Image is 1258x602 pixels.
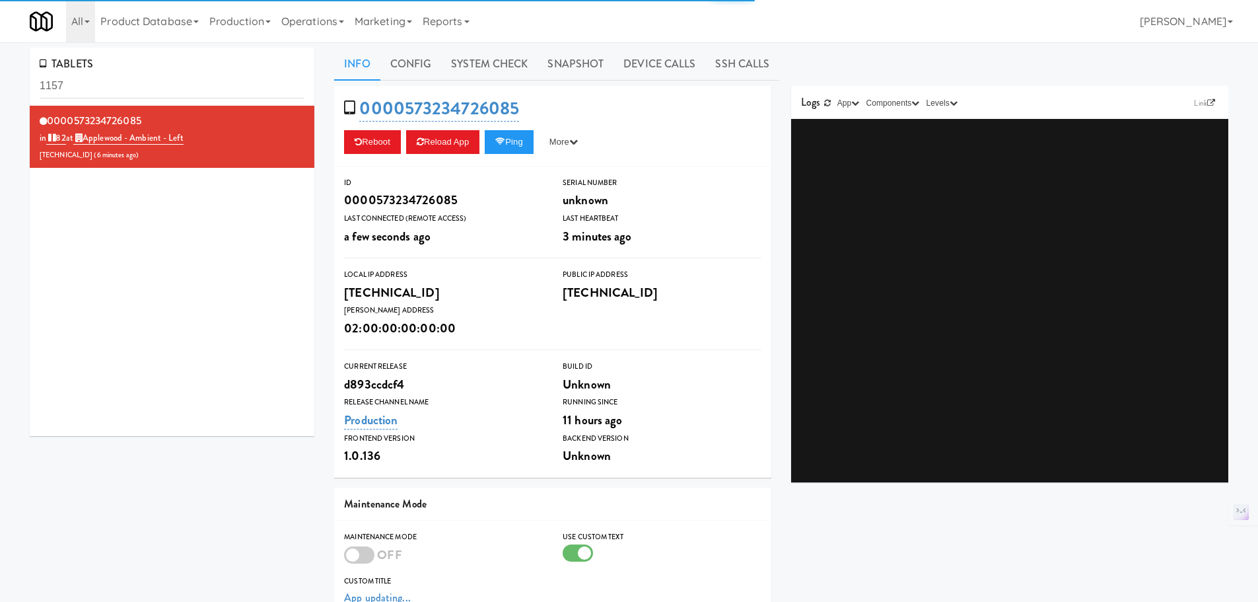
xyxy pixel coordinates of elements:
[344,373,543,396] div: d893ccdcf4
[485,130,534,154] button: Ping
[563,531,761,544] div: Use Custom Text
[406,130,479,154] button: Reload App
[344,176,543,190] div: ID
[563,189,761,211] div: unknown
[563,445,761,467] div: Unknown
[563,373,761,396] div: Unknown
[563,212,761,225] div: Last Heartbeat
[344,268,543,282] div: Local IP Address
[563,268,761,282] div: Public IP Address
[377,546,402,564] span: OFF
[538,48,613,81] a: Snapshot
[344,304,543,317] div: [PERSON_NAME] Address
[30,106,314,169] li: 0000573234726085in 82at Applewood - Ambient - Left[TECHNICAL_ID] (6 minutes ago)
[613,48,705,81] a: Device Calls
[563,411,622,429] span: 11 hours ago
[563,432,761,445] div: Backend Version
[359,96,519,122] a: 0000573234726085
[47,113,141,128] span: 0000573234726085
[1191,96,1218,110] a: Link
[344,396,543,409] div: Release Channel Name
[40,150,139,160] span: [TECHNICAL_ID] ( )
[563,396,761,409] div: Running Since
[73,132,184,145] a: Applewood - Ambient - Left
[46,132,65,145] a: 82
[344,282,543,304] div: [TECHNICAL_ID]
[344,212,543,225] div: Last Connected (Remote Access)
[923,96,961,110] button: Levels
[344,411,398,430] a: Production
[380,48,442,81] a: Config
[334,48,380,81] a: Info
[344,189,543,211] div: 0000573234726085
[344,130,401,154] button: Reboot
[563,176,761,190] div: Serial Number
[563,227,631,245] span: 3 minutes ago
[344,575,761,588] div: Custom Title
[344,496,427,511] span: Maintenance Mode
[705,48,779,81] a: SSH Calls
[441,48,538,81] a: System Check
[344,360,543,373] div: Current Release
[30,10,53,33] img: Micromart
[801,94,820,110] span: Logs
[40,56,93,71] span: TABLETS
[40,74,304,98] input: Search tablets
[563,360,761,373] div: Build Id
[66,132,184,144] span: at
[344,445,543,467] div: 1.0.136
[344,227,431,245] span: a few seconds ago
[834,96,863,110] button: App
[40,132,66,144] span: in
[862,96,923,110] button: Components
[344,531,543,544] div: Maintenance Mode
[344,317,543,340] div: 02:00:00:00:00:00
[344,432,543,445] div: Frontend Version
[97,150,136,160] span: 6 minutes ago
[539,130,588,154] button: More
[563,282,761,304] div: [TECHNICAL_ID]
